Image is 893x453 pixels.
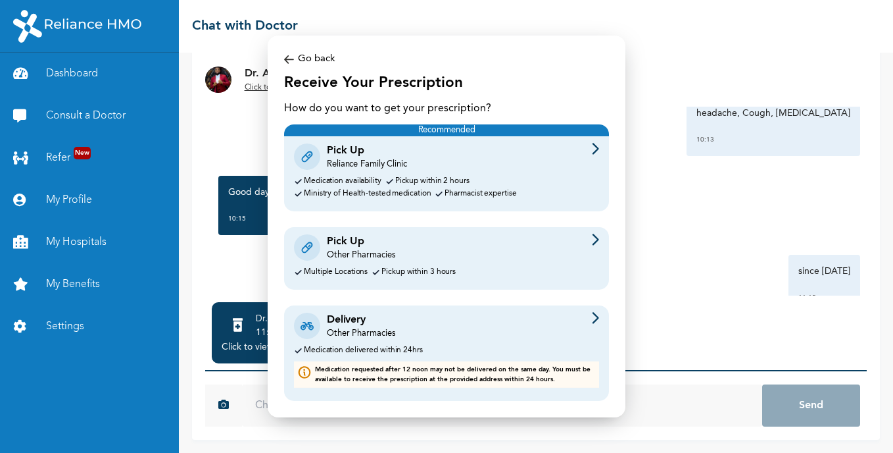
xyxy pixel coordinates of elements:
div: Other Pharmacies [327,250,395,261]
img: Check.7f9a1be72f2d25b7b52ceb25c6857eb4.svg [294,268,302,277]
div: Medication delivered within 24hrs [304,346,423,355]
img: delivery [294,312,320,340]
div: Ministry of Health-tested medication [304,190,431,198]
div: How do you want to get your prescription? [284,101,609,117]
div: Pick Up [327,143,407,159]
div: Reliance Family Clinic [327,159,407,171]
img: Check.7f9a1be72f2d25b7b52ceb25c6857eb4.svg [294,346,302,355]
img: Greater.7bd8fdfae5109ffbd5deb912d03b72b8.svg [592,312,599,324]
img: back [284,52,294,67]
div: Pick Up [327,234,395,250]
div: Other Pharmacies [327,328,395,340]
img: pickup [294,143,320,171]
div: Pharmacist expertise [445,190,516,198]
img: Check.7f9a1be72f2d25b7b52ceb25c6857eb4.svg [294,177,302,186]
div: Delivery [327,312,395,328]
div: Pickup within 2 hours [395,177,470,186]
p: Medication requested after 12 noon may not be delivered on the same day. You must be available to... [315,365,596,385]
div: Recommended [284,124,609,136]
div: Pickup within 3 hours [381,268,456,277]
img: Greater.7bd8fdfae5109ffbd5deb912d03b72b8.svg [592,234,599,246]
div: Medication availability [304,177,381,186]
img: pickup [294,234,320,261]
img: Greater.7bd8fdfae5109ffbd5deb912d03b72b8.svg [592,143,599,155]
div: Multiple Locations [304,268,368,277]
img: Check.7f9a1be72f2d25b7b52ceb25c6857eb4.svg [385,177,394,186]
img: Check.7f9a1be72f2d25b7b52ceb25c6857eb4.svg [372,268,380,277]
img: Check.7f9a1be72f2d25b7b52ceb25c6857eb4.svg [294,190,302,198]
img: Check.7f9a1be72f2d25b7b52ceb25c6857eb4.svg [435,190,443,198]
div: Go back [284,52,609,67]
h4: Receive Your Prescription [284,72,609,94]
